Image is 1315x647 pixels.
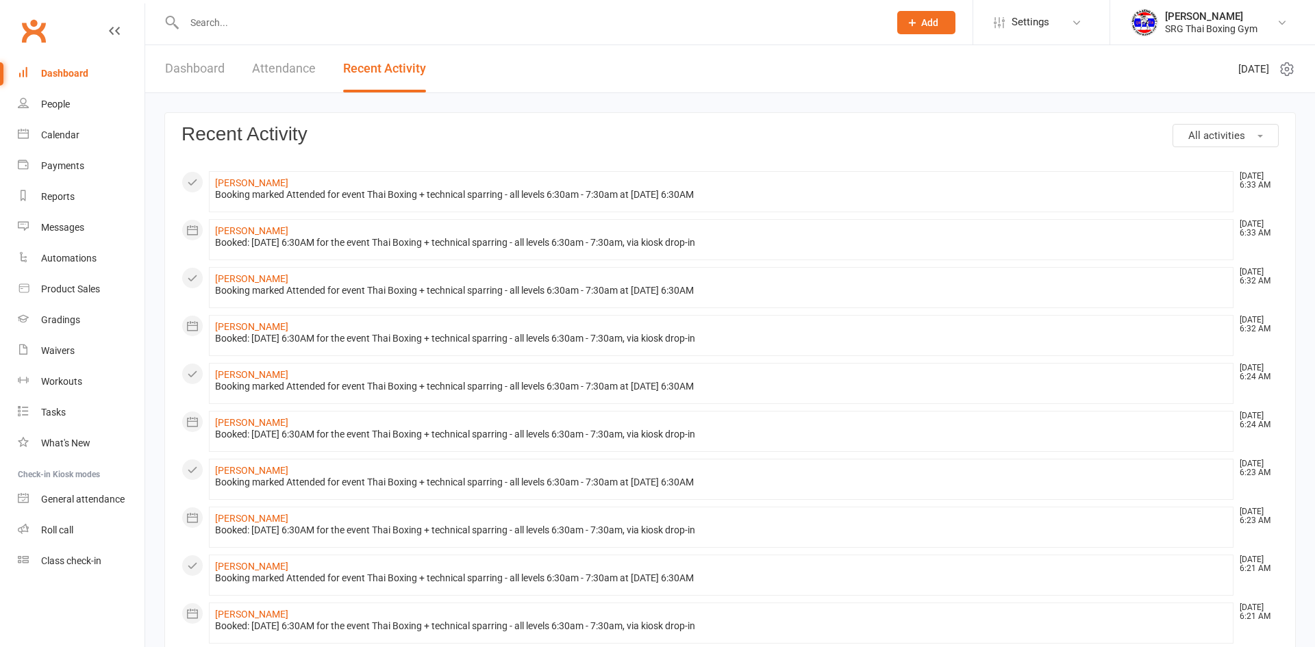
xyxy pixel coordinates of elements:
[215,417,288,428] a: [PERSON_NAME]
[41,345,75,356] div: Waivers
[181,124,1279,145] h3: Recent Activity
[215,369,288,380] a: [PERSON_NAME]
[1165,23,1257,35] div: SRG Thai Boxing Gym
[215,465,288,476] a: [PERSON_NAME]
[1233,555,1278,573] time: [DATE] 6:21 AM
[215,285,1227,296] div: Booking marked Attended for event Thai Boxing + technical sparring - all levels 6:30am - 7:30am a...
[215,572,1227,584] div: Booking marked Attended for event Thai Boxing + technical sparring - all levels 6:30am - 7:30am a...
[41,191,75,202] div: Reports
[18,366,145,397] a: Workouts
[1012,7,1049,38] span: Settings
[1173,124,1279,147] button: All activities
[18,305,145,335] a: Gradings
[252,45,316,92] a: Attendance
[1233,220,1278,238] time: [DATE] 6:33 AM
[41,524,73,535] div: Roll call
[18,243,145,274] a: Automations
[180,13,879,32] input: Search...
[215,381,1227,392] div: Booking marked Attended for event Thai Boxing + technical sparring - all levels 6:30am - 7:30am a...
[215,177,288,188] a: [PERSON_NAME]
[215,225,288,236] a: [PERSON_NAME]
[18,335,145,366] a: Waivers
[1165,10,1257,23] div: [PERSON_NAME]
[41,407,66,418] div: Tasks
[41,494,125,505] div: General attendance
[1233,459,1278,477] time: [DATE] 6:23 AM
[18,428,145,459] a: What's New
[18,89,145,120] a: People
[41,555,101,566] div: Class check-in
[18,484,145,515] a: General attendance kiosk mode
[18,181,145,212] a: Reports
[1188,129,1245,142] span: All activities
[41,222,84,233] div: Messages
[41,437,90,448] div: What's New
[18,274,145,305] a: Product Sales
[1233,411,1278,429] time: [DATE] 6:24 AM
[18,397,145,428] a: Tasks
[215,524,1227,536] div: Booked: [DATE] 6:30AM for the event Thai Boxing + technical sparring - all levels 6:30am - 7:30am...
[215,477,1227,488] div: Booking marked Attended for event Thai Boxing + technical sparring - all levels 6:30am - 7:30am a...
[215,513,288,524] a: [PERSON_NAME]
[16,14,51,48] a: Clubworx
[1233,268,1278,286] time: [DATE] 6:32 AM
[1233,603,1278,621] time: [DATE] 6:21 AM
[165,45,225,92] a: Dashboard
[215,620,1227,632] div: Booked: [DATE] 6:30AM for the event Thai Boxing + technical sparring - all levels 6:30am - 7:30am...
[215,321,288,332] a: [PERSON_NAME]
[215,237,1227,249] div: Booked: [DATE] 6:30AM for the event Thai Boxing + technical sparring - all levels 6:30am - 7:30am...
[41,99,70,110] div: People
[921,17,938,28] span: Add
[1131,9,1158,36] img: thumb_image1718682644.png
[18,58,145,89] a: Dashboard
[215,273,288,284] a: [PERSON_NAME]
[18,151,145,181] a: Payments
[41,68,88,79] div: Dashboard
[41,283,100,294] div: Product Sales
[41,376,82,387] div: Workouts
[41,160,84,171] div: Payments
[41,314,80,325] div: Gradings
[41,253,97,264] div: Automations
[1233,172,1278,190] time: [DATE] 6:33 AM
[18,212,145,243] a: Messages
[215,333,1227,344] div: Booked: [DATE] 6:30AM for the event Thai Boxing + technical sparring - all levels 6:30am - 7:30am...
[215,609,288,620] a: [PERSON_NAME]
[897,11,955,34] button: Add
[18,120,145,151] a: Calendar
[18,546,145,576] a: Class kiosk mode
[41,129,79,140] div: Calendar
[1233,364,1278,381] time: [DATE] 6:24 AM
[215,429,1227,440] div: Booked: [DATE] 6:30AM for the event Thai Boxing + technical sparring - all levels 6:30am - 7:30am...
[215,189,1227,201] div: Booking marked Attended for event Thai Boxing + technical sparring - all levels 6:30am - 7:30am a...
[1238,61,1269,77] span: [DATE]
[1233,507,1278,525] time: [DATE] 6:23 AM
[215,561,288,572] a: [PERSON_NAME]
[343,45,426,92] a: Recent Activity
[18,515,145,546] a: Roll call
[1233,316,1278,333] time: [DATE] 6:32 AM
